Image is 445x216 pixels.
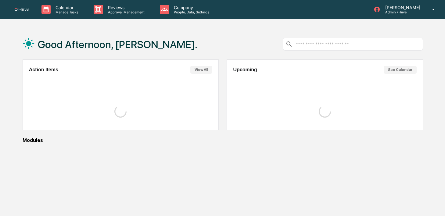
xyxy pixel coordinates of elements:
p: [PERSON_NAME] [380,5,423,10]
h1: Good Afternoon, [PERSON_NAME]. [38,38,197,51]
h2: Upcoming [233,67,257,73]
button: See Calendar [384,66,417,74]
img: logo [15,8,29,11]
button: View All [190,66,212,74]
h2: Action Items [29,67,58,73]
p: Company [169,5,212,10]
p: Calendar [51,5,81,10]
div: Modules [23,137,423,143]
p: Reviews [103,5,148,10]
p: Approval Management [103,10,148,14]
p: Admin • Hiive [380,10,423,14]
p: Manage Tasks [51,10,81,14]
p: People, Data, Settings [169,10,212,14]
